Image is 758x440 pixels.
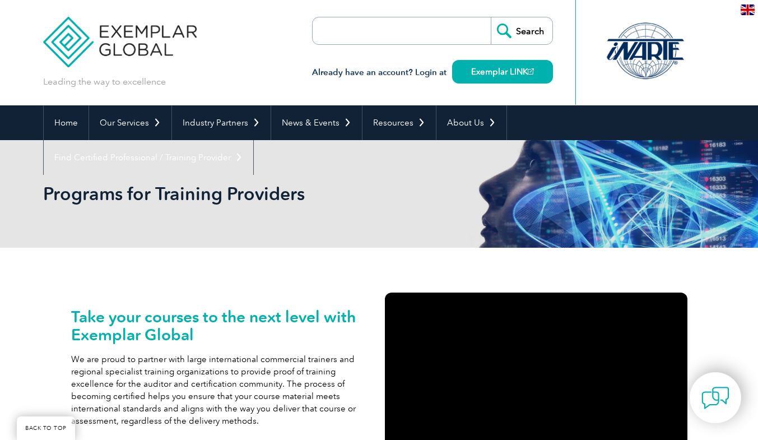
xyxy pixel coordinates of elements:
img: en [741,4,755,15]
a: Resources [362,105,436,140]
a: News & Events [271,105,362,140]
a: BACK TO TOP [17,416,75,440]
a: Home [44,105,89,140]
a: Industry Partners [172,105,271,140]
p: We are proud to partner with large international commercial trainers and regional specialist trai... [71,353,374,427]
img: contact-chat.png [701,384,729,412]
h3: Already have an account? Login at [312,66,553,80]
img: open_square.png [528,68,534,75]
h2: Programs for Training Providers [43,185,514,203]
input: Search [491,17,552,44]
a: Our Services [89,105,171,140]
a: About Us [436,105,506,140]
a: Exemplar LINK [452,60,553,84]
h2: Take your courses to the next level with Exemplar Global [71,308,374,344]
a: Find Certified Professional / Training Provider [44,140,253,175]
p: Leading the way to excellence [43,76,166,88]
